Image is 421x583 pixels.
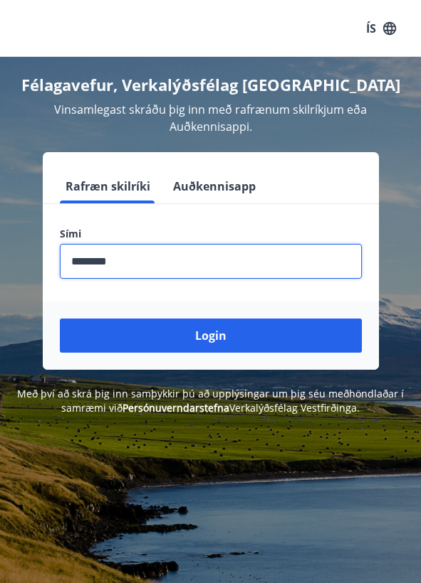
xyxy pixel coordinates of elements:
[60,319,362,353] button: Login
[123,401,229,414] a: Persónuverndarstefna
[17,74,404,95] h4: Félagavefur, Verkalýðsfélag [GEOGRAPHIC_DATA]
[17,387,404,414] span: Með því að skrá þig inn samþykkir þú að upplýsingar um þig séu meðhöndlaðar í samræmi við Verkalý...
[60,227,362,241] label: Sími
[60,169,156,203] button: Rafræn skilríki
[54,102,367,134] span: Vinsamlegast skráðu þig inn með rafrænum skilríkjum eða Auðkennisappi.
[167,169,261,203] button: Auðkennisapp
[358,16,404,41] button: ÍS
